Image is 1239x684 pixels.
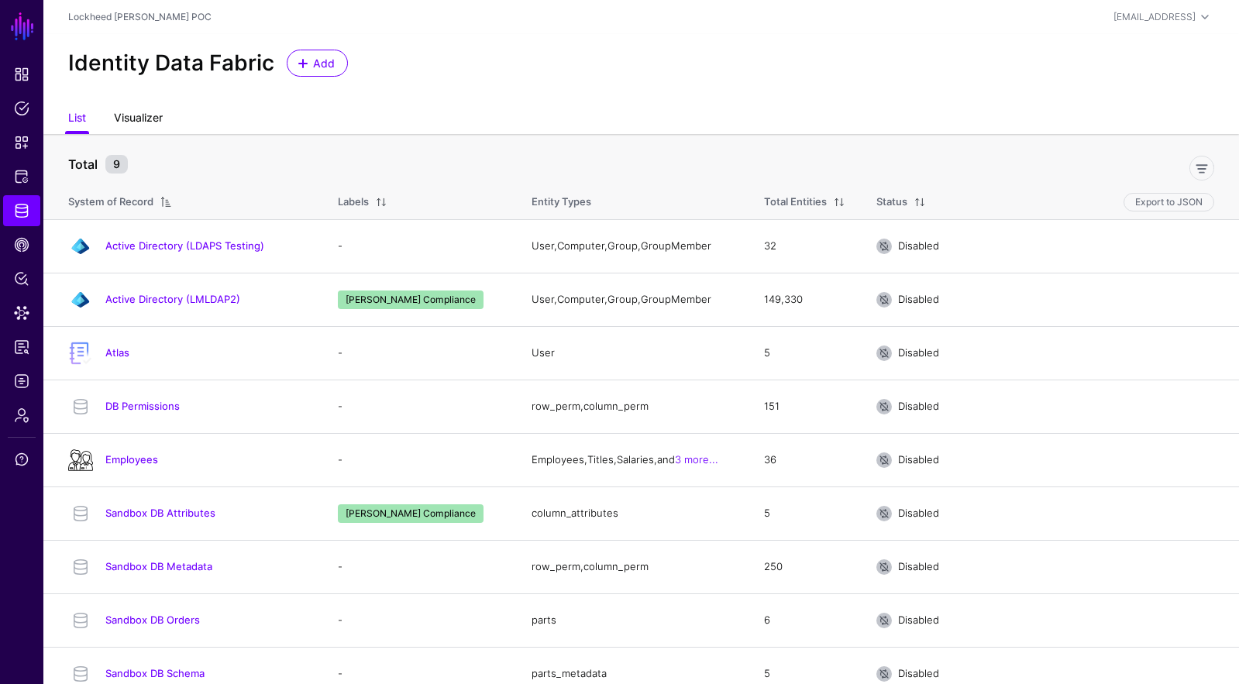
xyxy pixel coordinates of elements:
[3,263,40,294] a: Policy Lens
[114,105,163,134] a: Visualizer
[14,339,29,355] span: Reports
[14,67,29,82] span: Dashboard
[322,380,516,433] td: -
[14,101,29,116] span: Policies
[749,593,861,647] td: 6
[14,452,29,467] span: Support
[322,433,516,486] td: -
[14,407,29,423] span: Admin
[322,219,516,273] td: -
[898,346,939,359] span: Disabled
[68,50,274,77] h2: Identity Data Fabric
[105,239,264,252] a: Active Directory (LDAPS Testing)
[898,239,939,252] span: Disabled
[898,293,939,305] span: Disabled
[1113,10,1196,24] div: [EMAIL_ADDRESS]
[68,156,98,172] strong: Total
[749,486,861,540] td: 5
[516,593,749,647] td: parts
[3,93,40,124] a: Policies
[3,229,40,260] a: CAEP Hub
[338,194,369,210] div: Labels
[68,105,86,134] a: List
[14,135,29,150] span: Snippets
[3,366,40,397] a: Logs
[105,560,212,572] a: Sandbox DB Metadata
[3,195,40,226] a: Identity Data Fabric
[749,433,861,486] td: 36
[3,297,40,328] a: Data Lens
[68,194,153,210] div: System of Record
[105,667,205,679] a: Sandbox DB Schema
[516,433,749,486] td: Employees, Titles, Salaries, and
[749,326,861,380] td: 5
[749,273,861,326] td: 149,330
[749,219,861,273] td: 32
[105,614,200,626] a: Sandbox DB Orders
[3,332,40,363] a: Reports
[876,194,907,210] div: Status
[3,59,40,90] a: Dashboard
[322,326,516,380] td: -
[516,380,749,433] td: row_perm, column_perm
[68,341,93,366] img: svg+xml;base64,PHN2ZyB3aWR0aD0iMjI1IiBoZWlnaHQ9IjIyNSIgdmlld0JveD0iMCAwIDIyNSAyMjUiIGZpbGw9Im5vbm...
[14,305,29,321] span: Data Lens
[311,55,337,71] span: Add
[322,593,516,647] td: -
[749,540,861,593] td: 250
[516,273,749,326] td: User, Computer, Group, GroupMember
[898,560,939,572] span: Disabled
[14,203,29,218] span: Identity Data Fabric
[68,287,93,312] img: svg+xml;base64,PHN2ZyB3aWR0aD0iNjQiIGhlaWdodD0iNjQiIHZpZXdCb3g9IjAgMCA2NCA2NCIgZmlsbD0ibm9uZSIgeG...
[14,237,29,253] span: CAEP Hub
[105,293,240,305] a: Active Directory (LMLDAP2)
[3,127,40,158] a: Snippets
[516,326,749,380] td: User
[105,453,158,466] a: Employees
[898,507,939,519] span: Disabled
[898,453,939,466] span: Disabled
[287,50,348,77] a: Add
[14,271,29,287] span: Policy Lens
[764,194,827,210] div: Total Entities
[105,155,128,174] small: 9
[9,9,36,43] a: SGNL
[675,453,718,466] a: 3 more...
[68,448,93,473] img: svg+xml;base64,PHN2ZyB3aWR0aD0iNTEyIiBoZWlnaHQ9IjUxMiIgdmlld0JveD0iMCAwIDUxMiA1MTIiIGZpbGw9Im5vbm...
[338,504,484,523] span: [PERSON_NAME] Compliance
[3,400,40,431] a: Admin
[898,667,939,679] span: Disabled
[516,219,749,273] td: User, Computer, Group, GroupMember
[68,11,212,22] a: Lockheed [PERSON_NAME] POC
[749,380,861,433] td: 151
[105,346,129,359] a: Atlas
[898,614,939,626] span: Disabled
[14,169,29,184] span: Protected Systems
[1124,193,1214,211] button: Export to JSON
[322,540,516,593] td: -
[532,195,591,208] span: Entity Types
[105,400,180,412] a: DB Permissions
[105,507,215,519] a: Sandbox DB Attributes
[898,400,939,412] span: Disabled
[516,486,749,540] td: column_attributes
[338,290,484,309] span: [PERSON_NAME] Compliance
[3,161,40,192] a: Protected Systems
[14,373,29,389] span: Logs
[68,234,93,259] img: svg+xml;base64,PHN2ZyB3aWR0aD0iNjQiIGhlaWdodD0iNjQiIHZpZXdCb3g9IjAgMCA2NCA2NCIgZmlsbD0ibm9uZSIgeG...
[516,540,749,593] td: row_perm, column_perm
